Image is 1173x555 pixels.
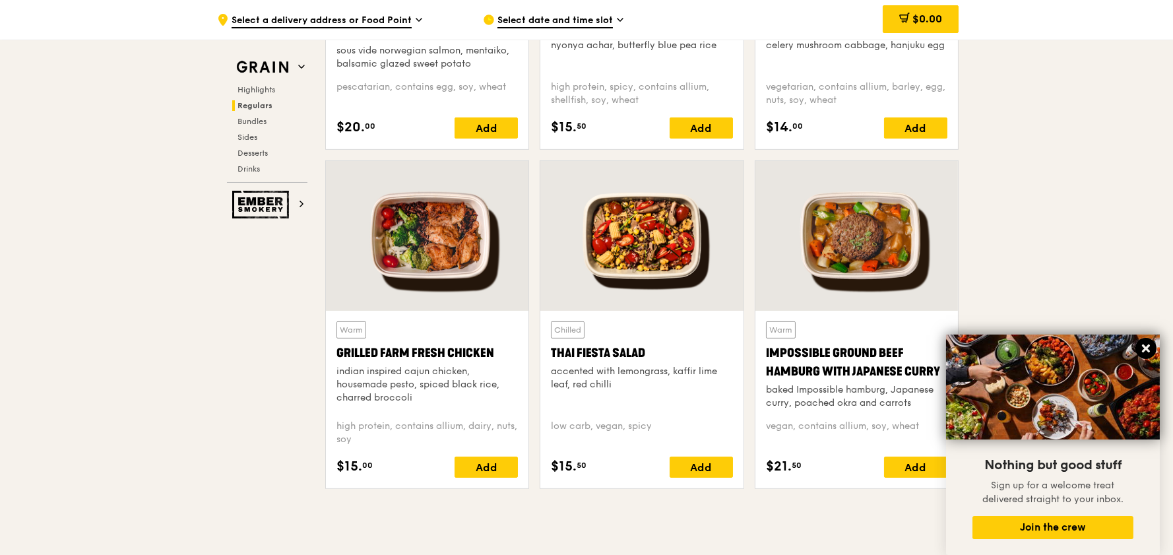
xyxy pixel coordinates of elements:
[336,44,518,71] div: sous vide norwegian salmon, mentaiko, balsamic glazed sweet potato
[455,457,518,478] div: Add
[577,460,586,471] span: 50
[336,321,366,339] div: Warm
[766,420,947,446] div: vegan, contains allium, soy, wheat
[336,457,362,476] span: $15.
[238,164,260,174] span: Drinks
[232,14,412,28] span: Select a delivery address or Food Point
[551,321,585,339] div: Chilled
[232,191,293,218] img: Ember Smokery web logo
[551,344,732,362] div: Thai Fiesta Salad
[912,13,942,25] span: $0.00
[336,365,518,405] div: indian inspired cajun chicken, housemade pesto, spiced black rice, charred broccoli
[232,55,293,79] img: Grain web logo
[972,516,1133,539] button: Join the crew
[884,117,947,139] div: Add
[792,460,802,471] span: 50
[946,335,1160,440] img: DSC07876-Edit02-Large.jpeg
[984,457,1122,473] span: Nothing but good stuff
[1135,338,1157,359] button: Close
[238,133,257,142] span: Sides
[982,480,1124,505] span: Sign up for a welcome treat delivered straight to your inbox.
[766,383,947,410] div: baked Impossible hamburg, Japanese curry, poached okra and carrots
[670,457,733,478] div: Add
[766,457,792,476] span: $21.
[766,344,947,381] div: Impossible Ground Beef Hamburg with Japanese Curry
[336,344,518,362] div: Grilled Farm Fresh Chicken
[670,117,733,139] div: Add
[238,85,275,94] span: Highlights
[551,81,732,107] div: high protein, spicy, contains allium, shellfish, soy, wheat
[336,81,518,107] div: pescatarian, contains egg, soy, wheat
[238,148,268,158] span: Desserts
[362,460,373,471] span: 00
[497,14,613,28] span: Select date and time slot
[336,420,518,446] div: high protein, contains allium, dairy, nuts, soy
[766,117,792,137] span: $14.
[455,117,518,139] div: Add
[884,457,947,478] div: Add
[365,121,375,131] span: 00
[551,420,732,446] div: low carb, vegan, spicy
[551,117,577,137] span: $15.
[336,117,365,137] span: $20.
[238,117,267,126] span: Bundles
[766,81,947,107] div: vegetarian, contains allium, barley, egg, nuts, soy, wheat
[792,121,803,131] span: 00
[577,121,586,131] span: 50
[238,101,272,110] span: Regulars
[766,321,796,339] div: Warm
[551,365,732,391] div: accented with lemongrass, kaffir lime leaf, red chilli
[551,457,577,476] span: $15.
